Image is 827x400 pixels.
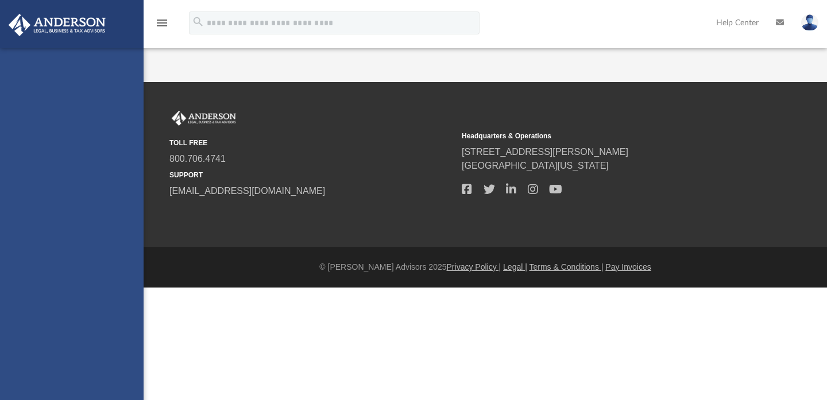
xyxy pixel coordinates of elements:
a: [STREET_ADDRESS][PERSON_NAME] [462,147,628,157]
small: Headquarters & Operations [462,131,746,141]
a: Legal | [503,262,527,271]
a: 800.706.4741 [169,154,226,164]
a: [EMAIL_ADDRESS][DOMAIN_NAME] [169,186,325,196]
i: menu [155,16,169,30]
img: Anderson Advisors Platinum Portal [169,111,238,126]
a: [GEOGRAPHIC_DATA][US_STATE] [462,161,609,170]
small: TOLL FREE [169,138,454,148]
i: search [192,15,204,28]
a: Terms & Conditions | [530,262,604,271]
a: Pay Invoices [605,262,651,271]
a: menu [155,22,169,30]
img: Anderson Advisors Platinum Portal [5,14,109,36]
a: Privacy Policy | [447,262,501,271]
small: SUPPORT [169,170,454,180]
img: User Pic [801,14,818,31]
div: © [PERSON_NAME] Advisors 2025 [144,261,827,273]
